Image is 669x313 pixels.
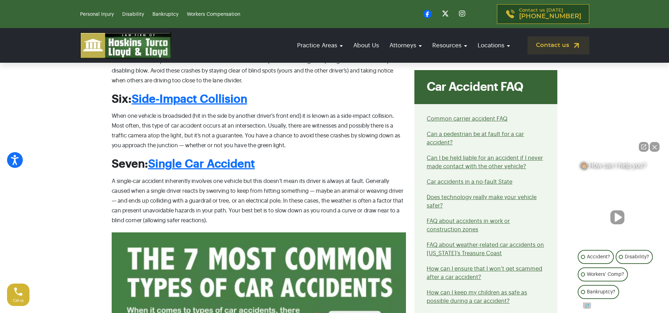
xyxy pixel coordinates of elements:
a: Side-Impact Collision [132,94,247,105]
a: Common carrier accident FAQ [427,116,507,122]
h2: Six: [112,93,406,106]
a: How can I ensure that I won’t get scammed after a car accident? [427,266,542,280]
button: Close Intaker Chat Widget [650,142,660,152]
img: logo [80,32,171,59]
a: Disability [122,12,144,17]
button: Unmute video [610,210,624,224]
a: Car accidents in a no-fault State [427,179,512,185]
a: Bankruptcy [152,12,178,17]
a: FAQ about weather-related car accidents on [US_STATE]’s Treasure Coast [427,242,544,256]
p: Accident? [587,253,610,261]
div: Car Accident FAQ [414,70,557,104]
a: Resources [429,35,471,55]
a: Workers Compensation [187,12,240,17]
a: Open intaker chat [583,302,591,309]
p: Disability? [625,253,649,261]
a: Open direct chat [639,142,649,152]
a: Locations [474,35,513,55]
a: Can a pedestrian be at fault for a car accident? [427,131,524,145]
p: A single-car accident inherently involves one vehicle but this doesn’t mean its driver is always ... [112,176,406,225]
a: Single Car Accident [148,158,255,170]
p: Bankruptcy? [587,288,615,296]
p: Contact us [DATE] [519,8,581,20]
p: Workers' Comp? [587,270,624,279]
a: Contact us [527,36,589,54]
a: About Us [350,35,382,55]
a: Practice Areas [294,35,346,55]
div: 👋🏼 How can I help you? [576,162,658,173]
p: When one vehicle is broadsided (hit in the side by another driver’s front end) it is known as a s... [112,111,406,150]
h2: Seven: [112,157,406,171]
a: FAQ about accidents in work or construction zones [427,218,510,232]
a: Can I be held liable for an accident if I never made contact with the other vehicle? [427,155,543,169]
p: Whether you’re on a country road or a freeway, driving right next to another vehicle is quite ris... [112,46,406,86]
a: Contact us [DATE][PHONE_NUMBER] [497,4,589,24]
a: Attorneys [386,35,425,55]
a: Does technology really make your vehicle safer? [427,195,537,209]
a: How can I keep my children as safe as possible during a car accident? [427,290,527,304]
span: [PHONE_NUMBER] [519,13,581,20]
a: Personal Injury [80,12,114,17]
span: Call us [13,299,24,302]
